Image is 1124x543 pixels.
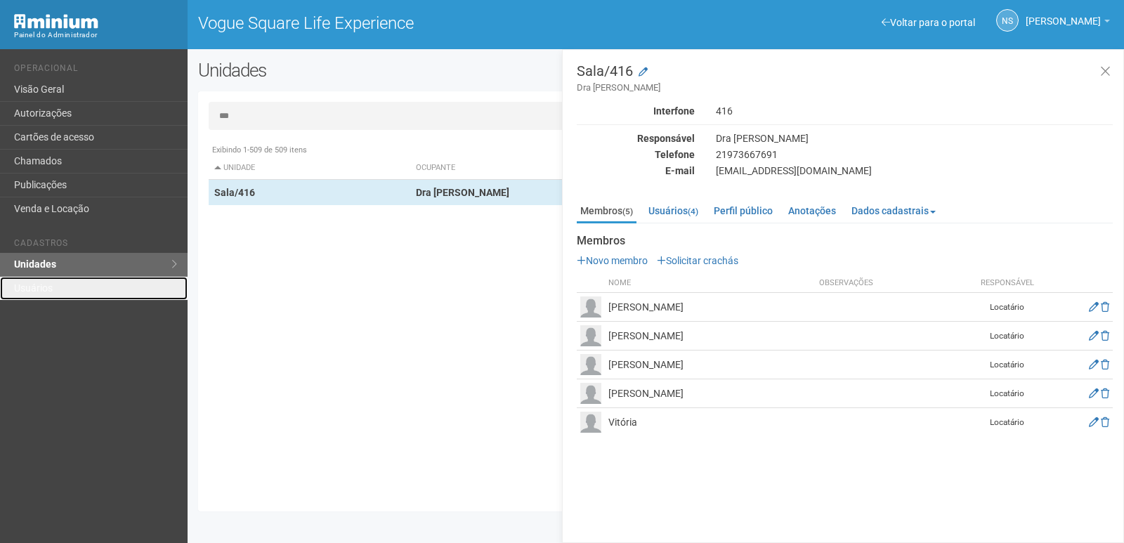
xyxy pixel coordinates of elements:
img: Minium [14,14,98,29]
div: E-mail [566,164,705,177]
a: Modificar a unidade [639,65,648,79]
td: Locatário [972,322,1043,351]
a: Editar membro [1089,388,1099,399]
span: Nicolle Silva [1026,2,1101,27]
a: Editar membro [1089,417,1099,428]
td: Locatário [972,379,1043,408]
td: Locatário [972,293,1043,322]
th: Nome [605,274,816,293]
td: Locatário [972,351,1043,379]
td: Vitória [605,408,816,437]
a: Editar membro [1089,359,1099,370]
a: Anotações [785,200,839,221]
a: Usuários(4) [645,200,702,221]
td: [PERSON_NAME] [605,379,816,408]
div: Dra [PERSON_NAME] [705,132,1123,145]
small: (5) [622,207,633,216]
li: Operacional [14,63,177,78]
td: [PERSON_NAME] [605,293,816,322]
strong: Dra [PERSON_NAME] [416,187,509,198]
img: user.png [580,354,601,375]
th: Ocupante: activate to sort column ascending [410,157,778,180]
img: user.png [580,325,601,346]
a: Excluir membro [1101,388,1109,399]
a: Editar membro [1089,330,1099,341]
td: Locatário [972,408,1043,437]
small: Dra [PERSON_NAME] [577,81,1113,94]
div: 416 [705,105,1123,117]
th: Unidade: activate to sort column descending [209,157,411,180]
div: Exibindo 1-509 de 509 itens [209,144,1103,157]
a: Voltar para o portal [882,17,975,28]
td: [PERSON_NAME] [605,351,816,379]
a: Excluir membro [1101,417,1109,428]
a: Excluir membro [1101,301,1109,313]
strong: Membros [577,235,1113,247]
h3: Sala/416 [577,64,1113,94]
div: [EMAIL_ADDRESS][DOMAIN_NAME] [705,164,1123,177]
div: Painel do Administrador [14,29,177,41]
strong: Sala/416 [214,187,255,198]
th: Responsável [972,274,1043,293]
img: user.png [580,296,601,318]
div: 21973667691 [705,148,1123,161]
td: [PERSON_NAME] [605,322,816,351]
li: Cadastros [14,238,177,253]
a: Excluir membro [1101,359,1109,370]
a: Excluir membro [1101,330,1109,341]
a: Editar membro [1089,301,1099,313]
h1: Vogue Square Life Experience [198,14,646,32]
h2: Unidades [198,60,568,81]
a: Novo membro [577,255,648,266]
th: Observações [816,274,972,293]
a: [PERSON_NAME] [1026,18,1110,29]
img: user.png [580,383,601,404]
img: user.png [580,412,601,433]
a: Solicitar crachás [657,255,738,266]
div: Responsável [566,132,705,145]
div: Interfone [566,105,705,117]
small: (4) [688,207,698,216]
a: NS [996,9,1019,32]
div: Telefone [566,148,705,161]
a: Perfil público [710,200,776,221]
a: Dados cadastrais [848,200,939,221]
a: Membros(5) [577,200,636,223]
